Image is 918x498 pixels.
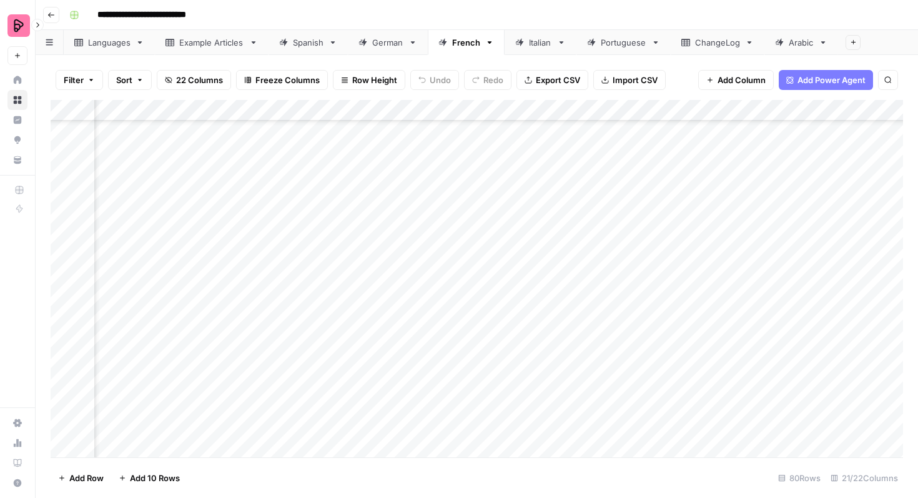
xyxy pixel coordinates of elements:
[428,30,505,55] a: French
[293,36,323,49] div: Spanish
[430,74,451,86] span: Undo
[797,74,866,86] span: Add Power Agent
[536,74,580,86] span: Export CSV
[826,468,903,488] div: 21/22 Columns
[7,90,27,110] a: Browse
[348,30,428,55] a: German
[111,468,187,488] button: Add 10 Rows
[7,413,27,433] a: Settings
[352,74,397,86] span: Row Height
[176,74,223,86] span: 22 Columns
[601,36,646,49] div: Portuguese
[516,70,588,90] button: Export CSV
[56,70,103,90] button: Filter
[764,30,838,55] a: Arabic
[333,70,405,90] button: Row Height
[698,70,774,90] button: Add Column
[779,70,873,90] button: Add Power Agent
[64,30,155,55] a: Languages
[7,10,27,41] button: Workspace: Preply
[789,36,814,49] div: Arabic
[116,74,132,86] span: Sort
[773,468,826,488] div: 80 Rows
[7,70,27,90] a: Home
[529,36,552,49] div: Italian
[236,70,328,90] button: Freeze Columns
[505,30,576,55] a: Italian
[157,70,231,90] button: 22 Columns
[613,74,658,86] span: Import CSV
[7,150,27,170] a: Your Data
[108,70,152,90] button: Sort
[88,36,131,49] div: Languages
[179,36,244,49] div: Example Articles
[695,36,740,49] div: ChangeLog
[464,70,511,90] button: Redo
[452,36,480,49] div: French
[7,433,27,453] a: Usage
[155,30,269,55] a: Example Articles
[372,36,403,49] div: German
[7,453,27,473] a: Learning Hub
[269,30,348,55] a: Spanish
[51,468,111,488] button: Add Row
[410,70,459,90] button: Undo
[7,110,27,130] a: Insights
[255,74,320,86] span: Freeze Columns
[483,74,503,86] span: Redo
[7,14,30,37] img: Preply Logo
[7,473,27,493] button: Help + Support
[130,472,180,484] span: Add 10 Rows
[69,472,104,484] span: Add Row
[7,130,27,150] a: Opportunities
[64,74,84,86] span: Filter
[671,30,764,55] a: ChangeLog
[576,30,671,55] a: Portuguese
[593,70,666,90] button: Import CSV
[718,74,766,86] span: Add Column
